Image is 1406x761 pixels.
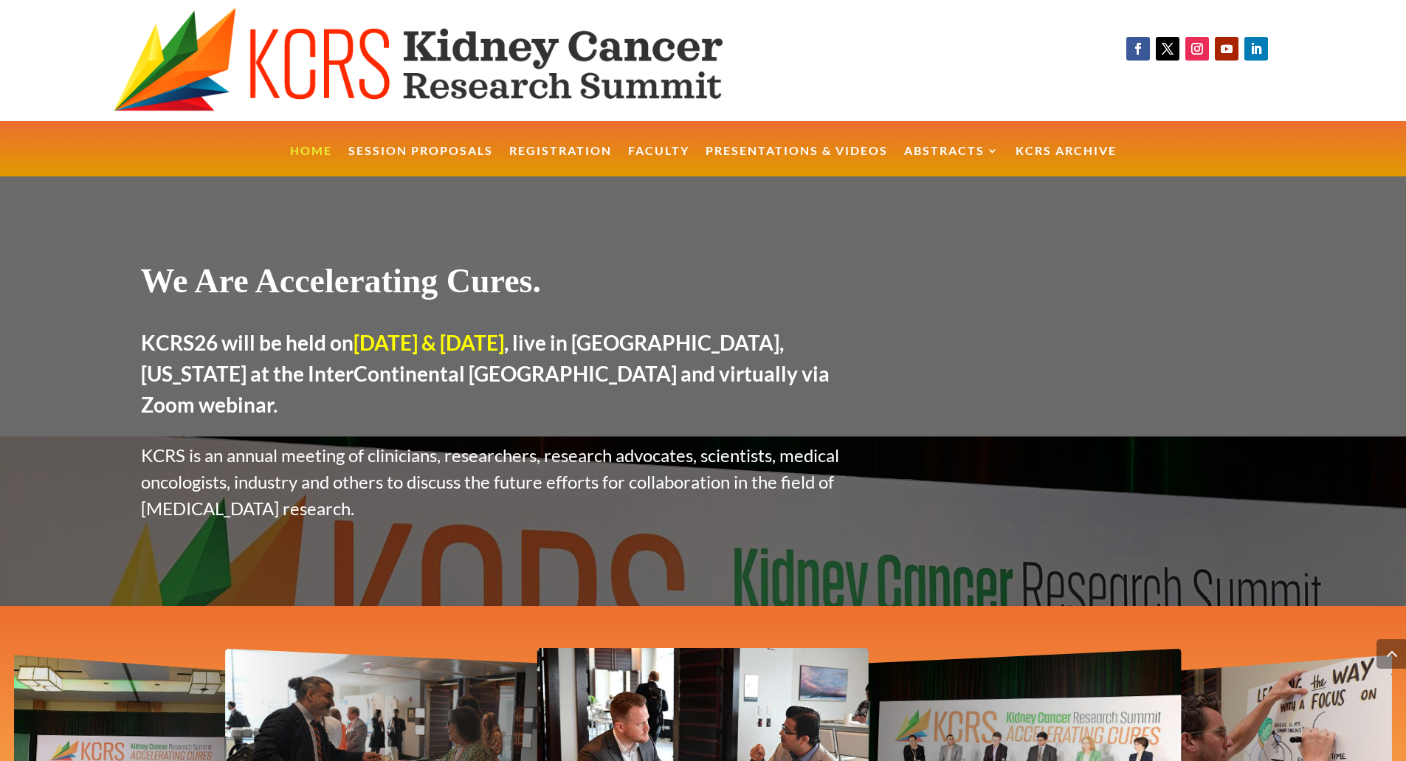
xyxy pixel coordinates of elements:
[904,145,999,177] a: Abstracts
[1244,37,1268,61] a: Follow on LinkedIn
[1126,37,1150,61] a: Follow on Facebook
[348,145,493,177] a: Session Proposals
[1185,37,1209,61] a: Follow on Instagram
[509,145,612,177] a: Registration
[1156,37,1179,61] a: Follow on X
[141,442,870,522] p: KCRS is an annual meeting of clinicians, researchers, research advocates, scientists, medical onc...
[141,261,870,309] h1: We Are Accelerating Cures.
[290,145,332,177] a: Home
[706,145,888,177] a: Presentations & Videos
[354,330,504,355] span: [DATE] & [DATE]
[628,145,689,177] a: Faculty
[114,7,797,114] img: KCRS generic logo wide
[1016,145,1117,177] a: KCRS Archive
[141,327,870,427] h2: KCRS26 will be held on , live in [GEOGRAPHIC_DATA], [US_STATE] at the InterContinental [GEOGRAPHI...
[1215,37,1238,61] a: Follow on Youtube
